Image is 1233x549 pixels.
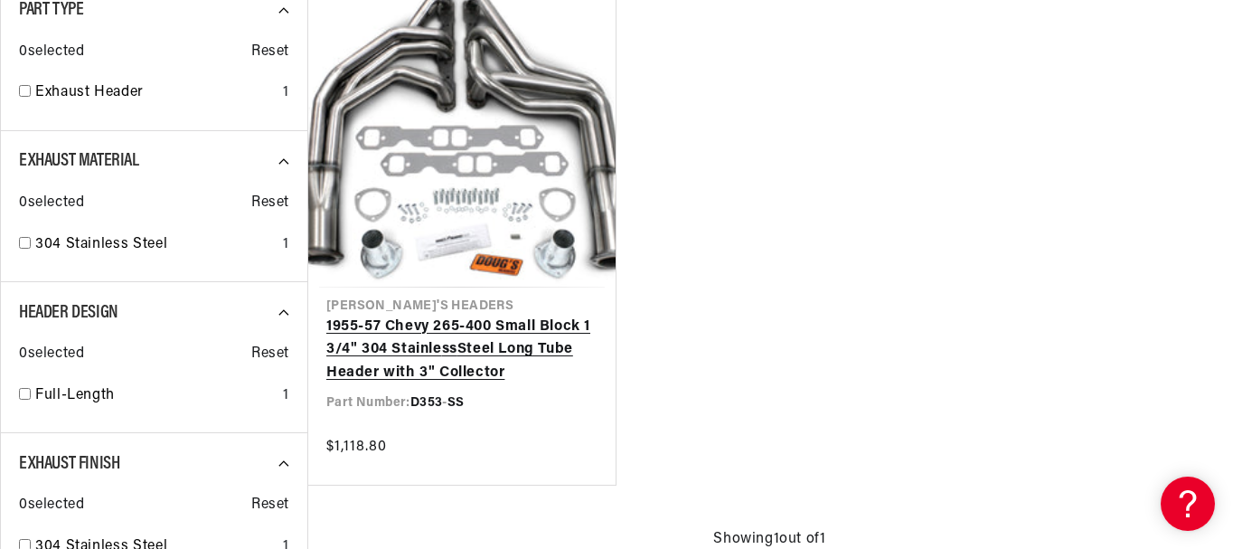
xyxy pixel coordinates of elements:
[19,494,84,517] span: 0 selected
[251,192,289,215] span: Reset
[35,233,276,257] a: 304 Stainless Steel
[19,1,83,19] span: Part Type
[19,343,84,366] span: 0 selected
[283,81,289,105] div: 1
[19,304,118,322] span: Header Design
[35,81,276,105] a: Exhaust Header
[19,41,84,64] span: 0 selected
[19,152,139,170] span: Exhaust Material
[251,494,289,517] span: Reset
[19,455,119,473] span: Exhaust Finish
[19,192,84,215] span: 0 selected
[251,41,289,64] span: Reset
[35,384,276,408] a: Full-Length
[251,343,289,366] span: Reset
[283,384,289,408] div: 1
[326,316,598,385] a: 1955-57 Chevy 265-400 Small Block 1 3/4" 304 StainlessSteel Long Tube Header with 3" Collector
[283,233,289,257] div: 1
